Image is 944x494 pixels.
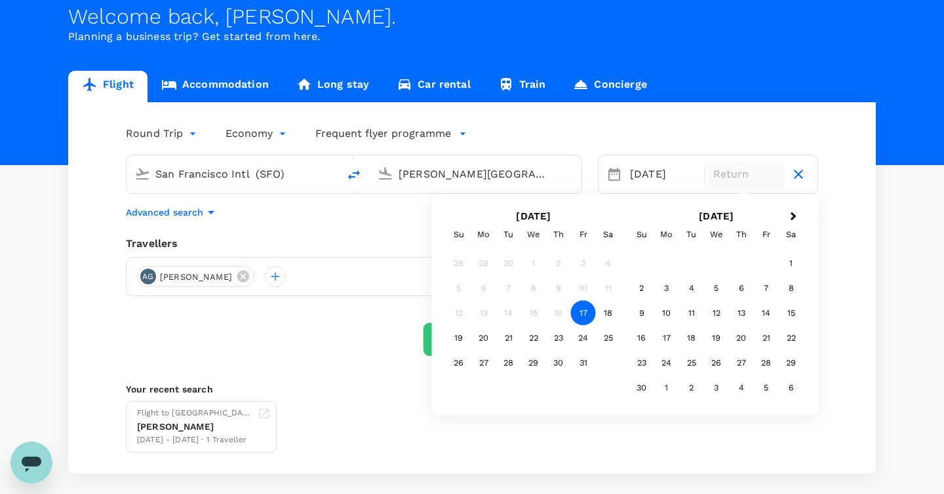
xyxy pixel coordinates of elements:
[596,251,621,276] div: Not available Saturday, October 4th, 2025
[654,301,679,326] div: Choose Monday, November 10th, 2025
[596,301,621,326] div: Choose Saturday, October 18th, 2025
[559,71,660,102] a: Concierge
[446,251,471,276] div: Not available Sunday, September 28th, 2025
[496,351,521,375] div: Choose Tuesday, October 28th, 2025
[546,301,571,326] div: Not available Thursday, October 16th, 2025
[126,204,219,220] button: Advanced search
[679,222,704,247] div: Tuesday
[521,276,546,301] div: Not available Wednesday, October 8th, 2025
[629,222,654,247] div: Sunday
[283,71,383,102] a: Long stay
[729,301,754,326] div: Choose Thursday, November 13th, 2025
[137,407,252,420] div: Flight to [GEOGRAPHIC_DATA]
[446,276,471,301] div: Not available Sunday, October 5th, 2025
[571,276,596,301] div: Not available Friday, October 10th, 2025
[315,126,451,142] p: Frequent flyer programme
[679,301,704,326] div: Choose Tuesday, November 11th, 2025
[521,351,546,375] div: Choose Wednesday, October 29th, 2025
[704,222,729,247] div: Wednesday
[729,222,754,247] div: Thursday
[471,222,496,247] div: Monday
[629,276,654,301] div: Choose Sunday, November 2nd, 2025
[625,161,702,187] div: [DATE]
[754,375,779,400] div: Choose Friday, December 5th, 2025
[471,301,496,326] div: Not available Monday, October 13th, 2025
[315,126,467,142] button: Frequent flyer programme
[754,301,779,326] div: Choose Friday, November 14th, 2025
[521,251,546,276] div: Not available Wednesday, October 1st, 2025
[126,206,203,219] p: Advanced search
[496,222,521,247] div: Tuesday
[713,166,780,182] p: Return
[754,351,779,375] div: Choose Friday, November 28th, 2025
[784,207,805,228] button: Next Month
[446,251,621,375] div: Month October, 2025
[679,351,704,375] div: Choose Tuesday, November 25th, 2025
[654,351,679,375] div: Choose Monday, November 24th, 2025
[68,71,147,102] a: Flight
[729,351,754,375] div: Choose Thursday, November 27th, 2025
[779,276,804,301] div: Choose Saturday, November 8th, 2025
[137,266,254,287] div: AG[PERSON_NAME]
[496,326,521,351] div: Choose Tuesday, October 21st, 2025
[779,375,804,400] div: Choose Saturday, December 6th, 2025
[546,276,571,301] div: Not available Thursday, October 9th, 2025
[629,375,654,400] div: Choose Sunday, November 30th, 2025
[679,375,704,400] div: Choose Tuesday, December 2nd, 2025
[446,301,471,326] div: Not available Sunday, October 12th, 2025
[126,123,199,144] div: Round Trip
[654,375,679,400] div: Choose Monday, December 1st, 2025
[546,326,571,351] div: Choose Thursday, October 23rd, 2025
[546,222,571,247] div: Thursday
[571,222,596,247] div: Friday
[546,251,571,276] div: Not available Thursday, October 2nd, 2025
[226,123,289,144] div: Economy
[729,375,754,400] div: Choose Thursday, December 4th, 2025
[754,326,779,351] div: Choose Friday, November 21st, 2025
[137,434,252,447] div: [DATE] - [DATE] · 1 Traveller
[654,326,679,351] div: Choose Monday, November 17th, 2025
[155,164,311,184] input: Depart from
[147,71,283,102] a: Accommodation
[704,276,729,301] div: Choose Wednesday, November 5th, 2025
[729,326,754,351] div: Choose Thursday, November 20th, 2025
[571,301,596,326] div: Choose Friday, October 17th, 2025
[629,326,654,351] div: Choose Sunday, November 16th, 2025
[521,326,546,351] div: Choose Wednesday, October 22nd, 2025
[399,164,554,184] input: Going to
[140,269,156,284] div: AG
[779,301,804,326] div: Choose Saturday, November 15th, 2025
[654,276,679,301] div: Choose Monday, November 3rd, 2025
[629,251,804,400] div: Month November, 2025
[137,420,252,434] div: [PERSON_NAME]
[521,301,546,326] div: Not available Wednesday, October 15th, 2025
[571,251,596,276] div: Not available Friday, October 3rd, 2025
[471,351,496,375] div: Choose Monday, October 27th, 2025
[521,222,546,247] div: Wednesday
[446,351,471,375] div: Choose Sunday, October 26th, 2025
[471,276,496,301] div: Not available Monday, October 6th, 2025
[629,301,654,326] div: Choose Sunday, November 9th, 2025
[596,326,621,351] div: Choose Saturday, October 25th, 2025
[679,326,704,351] div: Choose Tuesday, November 18th, 2025
[68,5,876,29] div: Welcome back , [PERSON_NAME] .
[446,326,471,351] div: Choose Sunday, October 19th, 2025
[442,210,625,222] h2: [DATE]
[629,351,654,375] div: Choose Sunday, November 23rd, 2025
[496,251,521,276] div: Not available Tuesday, September 30th, 2025
[779,326,804,351] div: Choose Saturday, November 22nd, 2025
[596,222,621,247] div: Saturday
[423,322,521,356] button: Find flights
[546,351,571,375] div: Choose Thursday, October 30th, 2025
[471,326,496,351] div: Choose Monday, October 20th, 2025
[10,442,52,484] iframe: Button to launch messaging window
[654,222,679,247] div: Monday
[383,71,484,102] a: Car rental
[126,236,818,252] div: Travellers
[446,222,471,247] div: Sunday
[152,271,240,284] span: [PERSON_NAME]
[496,301,521,326] div: Not available Tuesday, October 14th, 2025
[779,251,804,276] div: Choose Saturday, November 1st, 2025
[496,276,521,301] div: Not available Tuesday, October 7th, 2025
[704,375,729,400] div: Choose Wednesday, December 3rd, 2025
